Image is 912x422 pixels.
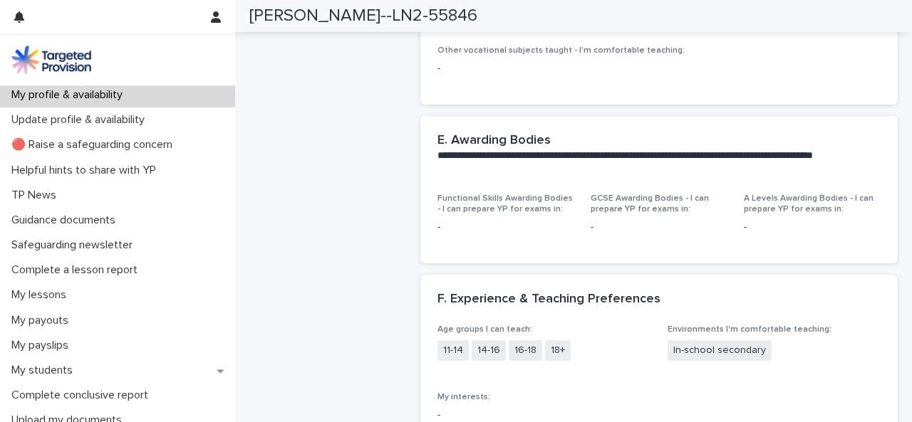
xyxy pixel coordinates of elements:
[6,339,80,352] p: My payslips
[591,220,727,235] p: -
[6,138,184,152] p: 🔴 Raise a safeguarding concern
[249,6,477,26] h2: [PERSON_NAME]--LN2-55846
[437,393,490,401] span: My interests:
[591,194,709,213] span: GCSE Awarding Bodies - I can prepare YP for exams in:
[6,213,127,227] p: Guidance documents
[509,340,542,361] span: 16-18
[437,133,551,149] h2: E. Awarding Bodies
[6,263,149,277] p: Complete a lesson report
[472,340,506,361] span: 14-16
[437,46,685,55] span: Other vocational subjects taught - I'm comfortable teaching:
[6,189,68,202] p: TP News
[6,364,84,377] p: My students
[6,164,167,177] p: Helpful hints to share with YP
[6,314,80,327] p: My payouts
[6,288,78,302] p: My lessons
[437,194,573,213] span: Functional Skills Awarding Bodies - I can prepare YP for exams in:
[668,325,831,334] span: Environments I'm comfortable teaching:
[744,194,874,213] span: A Levels Awarding Bodies - I can prepare YP for exams in:
[437,325,532,334] span: Age groups I can teach:
[6,238,144,252] p: Safeguarding newsletter
[744,220,880,235] p: -
[6,113,156,127] p: Update profile & availability
[437,220,574,235] p: -
[668,340,772,361] span: In-school secondary
[6,389,160,402] p: Complete conclusive report
[545,340,571,361] span: 18+
[437,292,660,307] h2: F. Experience & Teaching Preferences
[11,46,91,74] img: M5nRWzHhSzIhMunXDL62
[437,61,881,76] p: -
[437,340,469,361] span: 11-14
[6,88,134,102] p: My profile & availability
